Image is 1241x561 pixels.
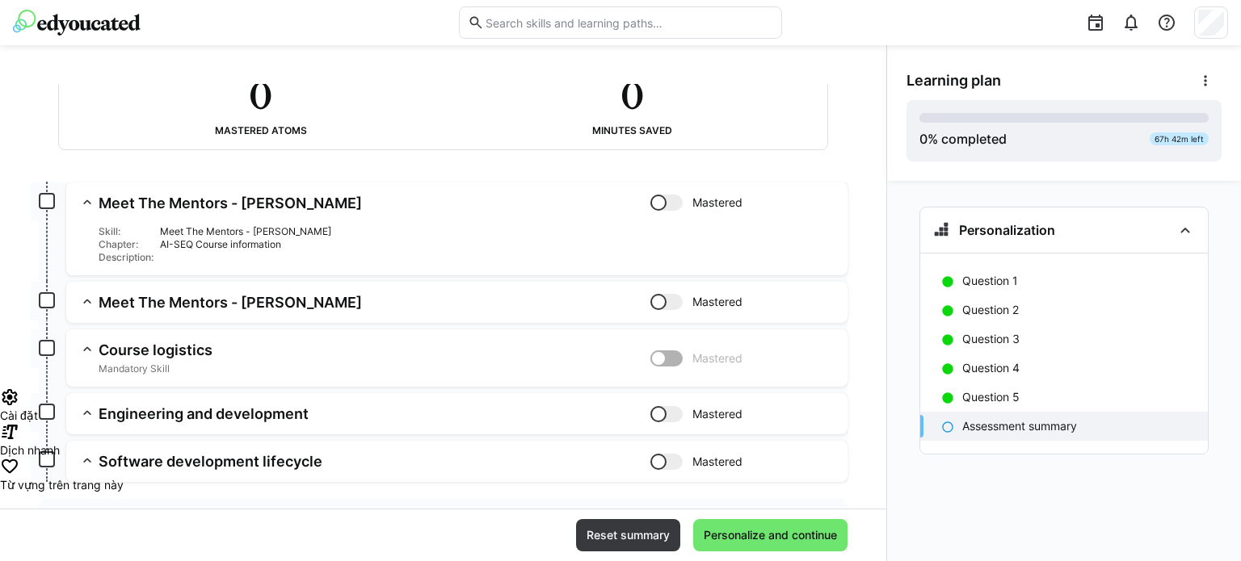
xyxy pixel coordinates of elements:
div: Minutes saved [592,125,672,136]
h3: Personalization [959,222,1055,238]
span: Mastered [692,294,742,310]
span: Mandatory Skill [99,362,650,375]
div: Chapter: [99,238,154,251]
span: Mastered [692,350,742,366]
p: Question 1 [962,273,1018,289]
p: Question 4 [962,360,1020,376]
div: Description: [99,251,154,264]
h3: Course logistics [99,341,650,359]
div: Mastered atoms [215,125,307,136]
div: % completed [919,129,1007,149]
input: Search skills and learning paths… [484,15,773,30]
div: Skill: [99,225,154,238]
h3: Meet The Mentors - [PERSON_NAME] [99,194,650,212]
span: Mastered [692,195,742,211]
p: Question 3 [962,331,1020,347]
p: Question 2 [962,302,1019,318]
h2: 0 [620,72,643,119]
span: 0 [919,131,928,147]
span: Learning plan [907,72,1001,90]
h3: Meet The Mentors - [PERSON_NAME] [99,293,650,312]
div: AI-SEQ Course information [160,238,835,251]
div: Meet The Mentors - [PERSON_NAME] [160,225,835,238]
div: 67h 42m left [1150,132,1209,145]
h2: 0 [249,72,271,119]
